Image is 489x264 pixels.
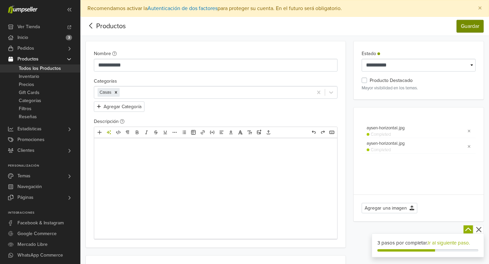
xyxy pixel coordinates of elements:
[318,128,327,137] a: Rehacer
[478,3,482,13] span: ×
[17,218,64,228] span: Facebook & Instagram
[105,128,113,137] a: Herramientas de IA
[371,147,391,152] span: Completed
[142,128,151,137] a: Cursiva
[309,128,318,137] a: Deshacer
[17,171,30,181] span: Temas
[19,89,40,97] span: Gift Cards
[217,128,226,137] a: Alineación
[17,32,28,43] span: Inicio
[227,128,235,137] a: Color del texto
[17,250,63,261] span: WhatsApp Commerce
[180,128,188,137] a: Lista
[377,239,478,247] div: 3 pasos por completar.
[255,128,263,137] a: Subir imágenes
[94,78,117,85] label: Categorías
[86,21,126,31] div: Productos
[367,140,432,147] p: aysen-horizontal.jpg
[123,128,132,137] a: Formato
[19,97,41,105] span: Categorías
[170,128,179,137] a: Más formato
[371,132,391,137] span: Completed
[17,239,48,250] span: Mercado Libre
[236,128,245,137] a: Fuente
[198,128,207,137] a: Enlace
[19,113,37,121] span: Reseñas
[100,90,111,95] span: Casas
[362,156,398,192] img: aysen-horizontal_---_1755543619443.jpg
[95,128,104,137] a: Añadir
[19,81,34,89] span: Precios
[17,43,34,54] span: Pedidos
[17,134,45,145] span: Promociones
[17,124,42,134] span: Estadísticas
[94,50,117,57] label: Nombre
[19,64,61,73] span: Todos los Productos
[112,88,120,97] div: Remove [object Object]
[362,203,417,213] button: Agregar una imagen
[17,54,39,64] span: Productos
[161,128,170,137] a: Subrayado
[19,105,32,113] span: Filtros
[17,228,57,239] span: Google Commerce
[94,101,144,112] button: Agregar Categoría
[189,128,198,137] a: Tabla
[8,211,80,215] p: Integraciones
[362,50,380,57] label: Estado
[471,0,489,16] button: Close
[8,164,80,168] p: Personalización
[151,128,160,137] a: Eliminado
[17,21,40,32] span: Ver Tienda
[66,35,72,40] span: 3
[327,128,336,137] a: Atajos
[362,85,476,91] p: Mayor visibilidad en los temas.
[17,181,42,192] span: Navegación
[114,128,123,137] a: HTML
[147,5,218,12] a: Autenticación de dos factores
[264,128,273,137] a: Subir archivos
[17,192,34,203] span: Páginas
[456,20,484,33] button: Guardar
[19,73,39,81] span: Inventario
[17,145,35,156] span: Clientes
[370,77,413,84] label: Producto Destacado
[94,118,124,125] label: Descripción
[133,128,141,137] a: Negrita
[367,125,432,131] p: aysen-horizontal.jpg
[208,128,217,137] a: Incrustar
[428,240,470,246] a: Ir al siguiente paso.
[245,128,254,137] a: Tamaño de fuente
